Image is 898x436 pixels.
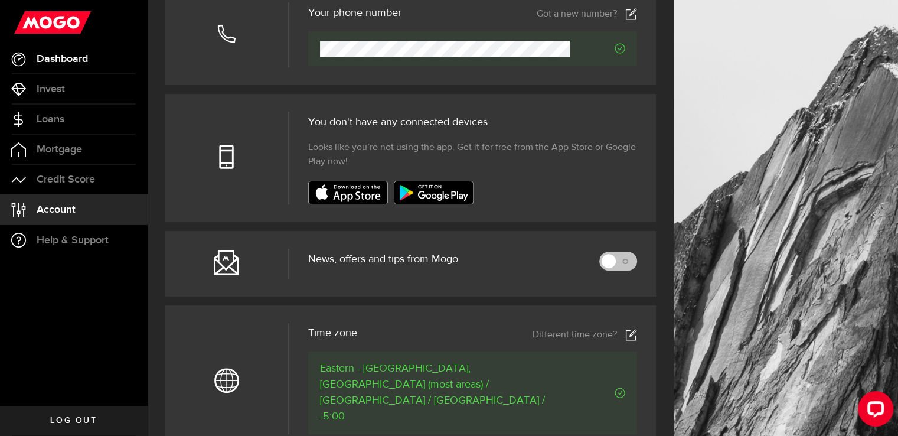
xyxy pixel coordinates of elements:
span: Verified [564,388,626,398]
span: Verified [570,43,625,54]
a: Got a new number? [537,8,637,20]
span: Eastern - [GEOGRAPHIC_DATA], [GEOGRAPHIC_DATA] (most areas) / [GEOGRAPHIC_DATA] / [GEOGRAPHIC_DAT... [320,361,564,425]
span: Account [37,204,76,215]
h3: Your phone number [308,8,401,18]
span: Invest [37,84,65,95]
span: Log out [50,417,97,425]
span: News, offers and tips from Mogo [308,254,458,265]
iframe: LiveChat chat widget [848,386,898,436]
span: Dashboard [37,54,88,64]
span: Mortgage [37,144,82,155]
span: Looks like you’re not using the app. Get it for free from the App Store or Google Play now! [308,141,638,169]
span: You don't have any connected devices [308,117,488,128]
a: Different time zone? [533,329,637,341]
span: Credit Score [37,174,95,185]
img: badge-google-play.svg [394,181,474,204]
span: Time zone [308,328,357,339]
img: badge-app-store.svg [308,181,388,204]
span: Loans [37,114,64,125]
span: Help & Support [37,235,109,246]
